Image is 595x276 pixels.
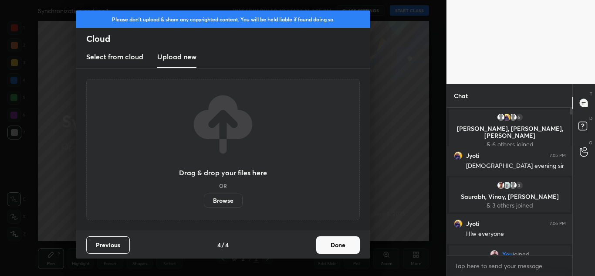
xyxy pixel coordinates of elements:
img: default.png [508,113,517,122]
span: joined [513,251,530,258]
div: [DEMOGRAPHIC_DATA] evening sir [466,162,566,170]
div: Please don't upload & share any copyrighted content. You will be held liable if found doing so. [76,10,370,28]
img: default.png [496,113,505,122]
p: D [589,115,592,122]
h3: Upload new [157,51,196,62]
div: grid [447,108,573,255]
p: & 3 others joined [454,202,565,209]
span: You [502,251,513,258]
h3: Drag & drop your files here [179,169,267,176]
img: 8d4ff56a7ac641f7b0c76aaf70610a19.jpg [454,151,463,160]
div: 7:06 PM [550,221,566,226]
h4: 4 [225,240,229,249]
p: G [589,140,592,146]
img: 8d4ff56a7ac641f7b0c76aaf70610a19.jpg [454,219,463,228]
img: a13e81848e9b473eb0e6bf0c3e62272f.jpg [496,181,505,190]
h6: Jyoti [466,220,480,228]
button: Done [316,236,360,254]
p: [PERSON_NAME], [PERSON_NAME], [PERSON_NAME] [454,125,565,139]
div: 3 [514,181,523,190]
img: 5e7d78be74424a93b69e3b6a16e44824.jpg [490,250,499,259]
img: 8d4ff56a7ac641f7b0c76aaf70610a19.jpg [502,113,511,122]
h5: OR [219,183,227,188]
h4: 4 [217,240,221,249]
img: 82b3e93e0bfc40a2a9438f246a4d4812.19333427_3 [502,181,511,190]
div: Hlw everyone [466,230,566,239]
h6: Jyoti [466,152,480,160]
p: Saurabh, Vinay, [PERSON_NAME] [454,193,565,200]
p: T [590,91,592,97]
h4: / [222,240,224,249]
h2: Cloud [86,33,370,44]
img: default.png [508,181,517,190]
button: Previous [86,236,130,254]
p: & 6 others joined [454,141,565,148]
div: 7:05 PM [550,153,566,158]
h3: Select from cloud [86,51,143,62]
div: 6 [514,113,523,122]
p: Chat [447,84,475,107]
